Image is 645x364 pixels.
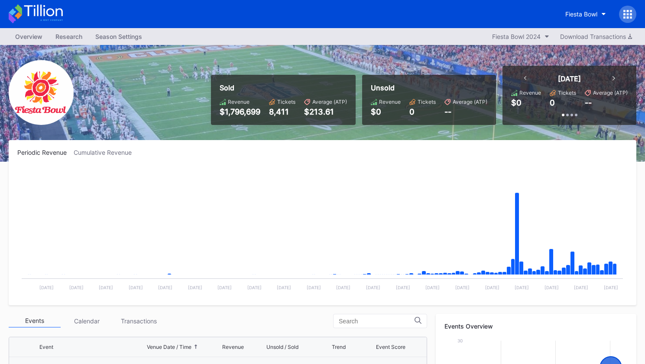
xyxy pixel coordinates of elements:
div: Event Score [376,344,405,350]
div: Cumulative Revenue [74,149,139,156]
div: [DATE] [558,74,581,83]
div: Transactions [113,314,165,328]
div: Events [9,314,61,328]
a: Overview [9,30,49,43]
button: Fiesta Bowl [559,6,613,22]
div: Tickets [277,99,295,105]
text: [DATE] [99,285,113,290]
div: $0 [371,107,401,116]
text: [DATE] [277,285,291,290]
text: [DATE] [396,285,410,290]
div: Tickets [418,99,436,105]
div: Trend [332,344,346,350]
text: [DATE] [336,285,350,290]
text: [DATE] [129,285,143,290]
div: Sold [220,83,347,92]
a: Research [49,30,89,43]
div: Revenue [379,99,401,105]
div: 0 [409,107,436,116]
div: $1,796,699 [220,107,260,116]
div: -- [585,98,592,107]
text: [DATE] [604,285,618,290]
div: Average (ATP) [312,99,347,105]
div: Fiesta Bowl [565,10,597,18]
text: 30 [457,338,463,343]
div: Periodic Revenue [17,149,74,156]
input: Search [339,318,415,325]
text: [DATE] [485,285,499,290]
svg: Chart title [17,167,627,297]
div: Average (ATP) [453,99,487,105]
text: [DATE] [545,285,559,290]
text: [DATE] [39,285,54,290]
text: [DATE] [217,285,232,290]
text: [DATE] [247,285,262,290]
a: Season Settings [89,30,149,43]
div: 8,411 [269,107,295,116]
text: [DATE] [69,285,84,290]
img: FiestaBowl.png [9,60,74,125]
text: [DATE] [574,285,588,290]
button: Download Transactions [556,31,636,42]
div: -- [444,107,487,116]
div: $213.61 [304,107,347,116]
text: [DATE] [425,285,440,290]
div: Venue Date / Time [147,344,191,350]
text: [DATE] [515,285,529,290]
div: Download Transactions [560,33,632,40]
div: Revenue [228,99,250,105]
div: Calendar [61,314,113,328]
button: Fiesta Bowl 2024 [488,31,554,42]
div: 0 [550,98,555,107]
text: [DATE] [158,285,172,290]
text: [DATE] [366,285,380,290]
div: $0 [511,98,522,107]
div: Unsold [371,83,487,92]
div: Unsold / Sold [266,344,298,350]
text: [DATE] [455,285,470,290]
text: [DATE] [307,285,321,290]
div: Tickets [558,89,576,96]
div: Events Overview [444,322,628,330]
div: Revenue [519,89,541,96]
text: [DATE] [188,285,202,290]
div: Revenue [222,344,244,350]
div: Event [39,344,53,350]
div: Average (ATP) [593,89,628,96]
div: Fiesta Bowl 2024 [492,33,541,40]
